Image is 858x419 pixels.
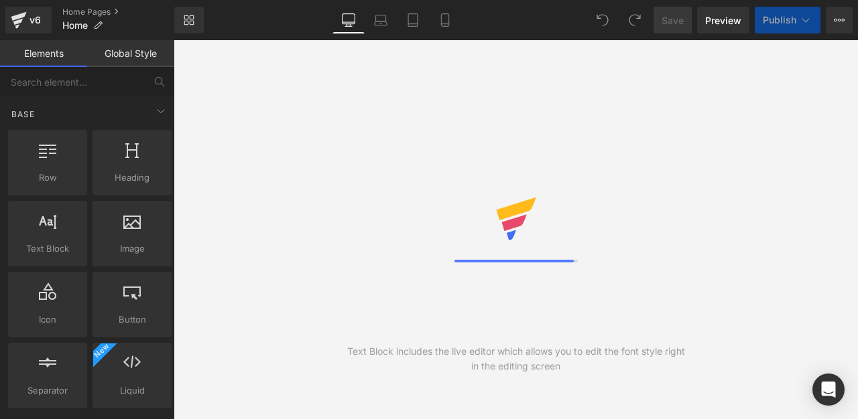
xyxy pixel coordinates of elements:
[27,11,44,29] div: v6
[662,13,684,27] span: Save
[621,7,648,33] button: Redo
[62,7,174,17] a: Home Pages
[5,7,52,33] a: v6
[12,384,83,398] span: Separator
[697,7,749,33] a: Preview
[429,7,461,33] a: Mobile
[12,313,83,327] span: Icon
[97,171,168,185] span: Heading
[97,384,168,398] span: Liquid
[332,7,365,33] a: Desktop
[12,242,83,256] span: Text Block
[705,13,741,27] span: Preview
[62,20,88,31] span: Home
[97,242,168,256] span: Image
[174,7,204,33] a: New Library
[97,313,168,327] span: Button
[763,15,796,25] span: Publish
[365,7,397,33] a: Laptop
[755,7,820,33] button: Publish
[589,7,616,33] button: Undo
[345,344,687,373] div: Text Block includes the live editor which allows you to edit the font style right in the editing ...
[10,108,36,120] span: Base
[87,40,174,67] a: Global Style
[12,171,83,185] span: Row
[812,373,845,406] div: Open Intercom Messenger
[826,7,853,33] button: More
[397,7,429,33] a: Tablet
